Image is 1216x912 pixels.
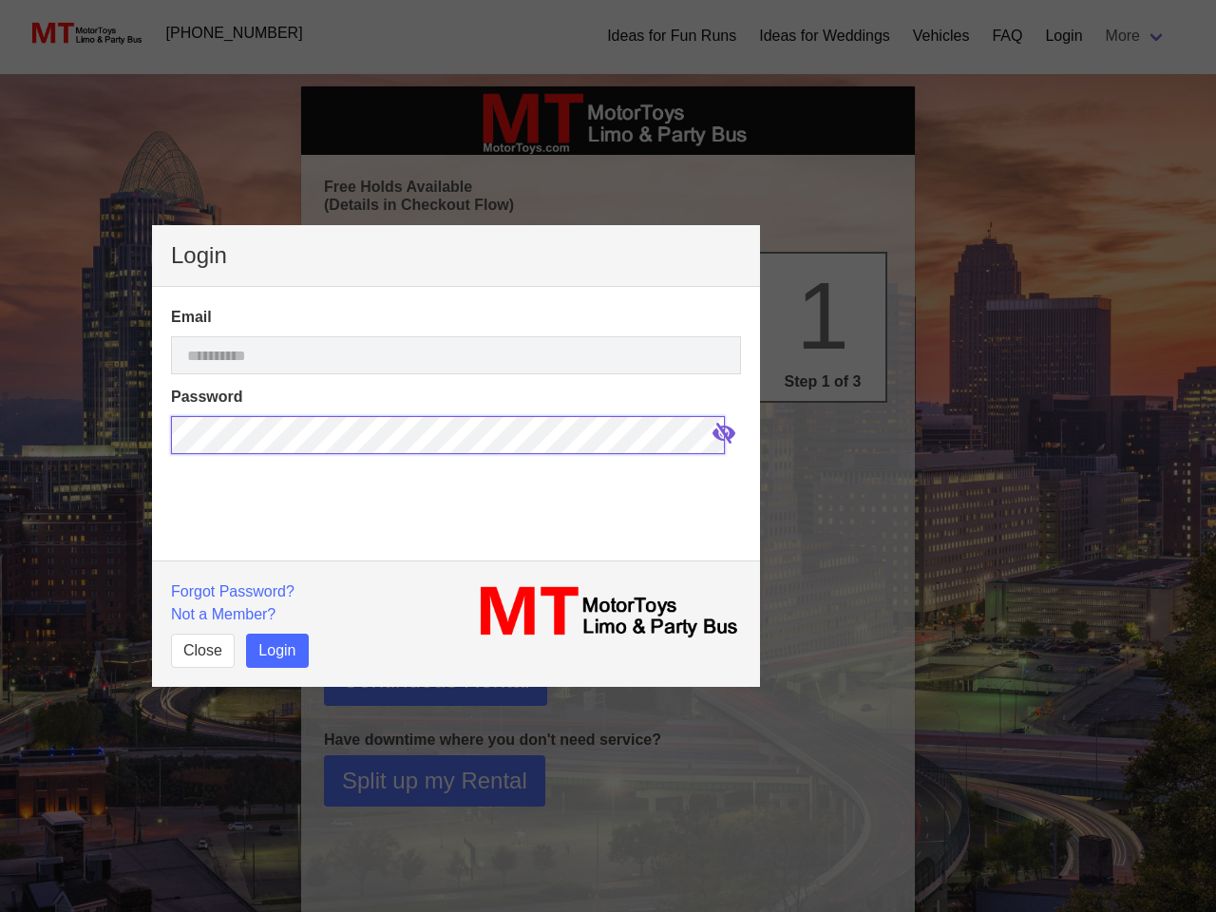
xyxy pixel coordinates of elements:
[171,634,235,668] button: Close
[171,244,741,267] p: Login
[171,306,741,329] label: Email
[171,583,294,599] a: Forgot Password?
[467,580,741,643] img: MT_logo_name.png
[171,606,275,622] a: Not a Member?
[246,634,308,668] button: Login
[171,386,741,408] label: Password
